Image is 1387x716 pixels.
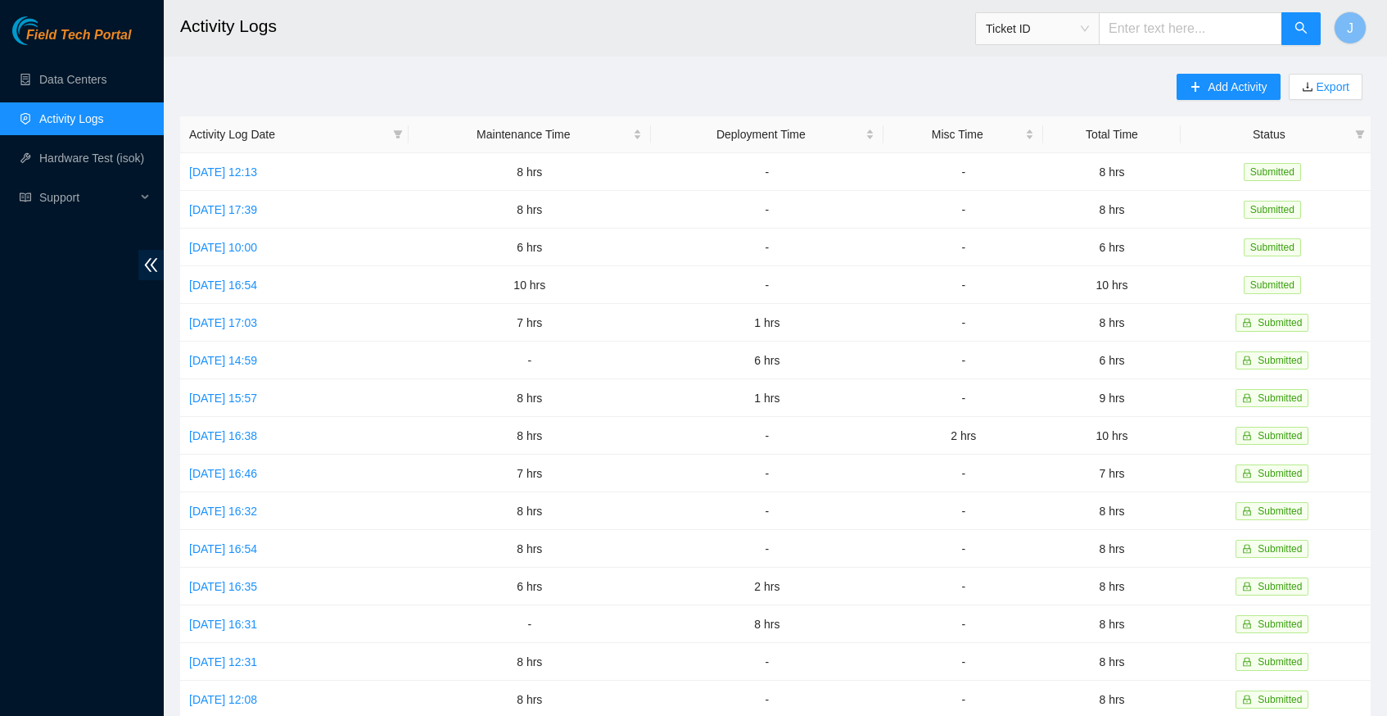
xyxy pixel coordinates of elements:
[189,505,257,518] a: [DATE] 16:32
[883,304,1043,342] td: -
[409,568,650,605] td: 6 hrs
[39,73,106,86] a: Data Centers
[1294,21,1308,37] span: search
[409,605,650,643] td: -
[189,279,257,292] a: [DATE] 16:54
[1043,568,1180,605] td: 8 hrs
[1302,81,1313,94] span: download
[189,542,257,555] a: [DATE] 16:54
[12,16,83,45] img: Akamai Technologies
[393,129,403,139] span: filter
[1258,468,1302,479] span: Submitted
[883,342,1043,379] td: -
[1352,122,1368,147] span: filter
[189,316,257,329] a: [DATE] 17:03
[1242,657,1252,667] span: lock
[189,392,257,405] a: [DATE] 15:57
[409,643,650,681] td: 8 hrs
[1043,455,1180,492] td: 7 hrs
[651,417,884,455] td: -
[883,492,1043,530] td: -
[189,241,257,254] a: [DATE] 10:00
[1258,355,1302,366] span: Submitted
[883,153,1043,191] td: -
[1242,544,1252,554] span: lock
[1043,492,1180,530] td: 8 hrs
[651,605,884,643] td: 8 hrs
[1190,81,1201,94] span: plus
[1242,469,1252,478] span: lock
[1242,431,1252,441] span: lock
[651,455,884,492] td: -
[1244,238,1301,256] span: Submitted
[651,191,884,229] td: -
[883,191,1043,229] td: -
[651,266,884,304] td: -
[651,304,884,342] td: 1 hrs
[189,203,257,216] a: [DATE] 17:39
[26,28,131,43] span: Field Tech Portal
[883,643,1043,681] td: -
[1242,506,1252,516] span: lock
[189,429,257,442] a: [DATE] 16:38
[1099,12,1282,45] input: Enter text here...
[1242,318,1252,328] span: lock
[1043,116,1180,153] th: Total Time
[409,379,650,417] td: 8 hrs
[1242,393,1252,403] span: lock
[1043,153,1180,191] td: 8 hrs
[20,192,31,203] span: read
[1242,356,1252,365] span: lock
[1043,417,1180,455] td: 10 hrs
[390,122,406,147] span: filter
[651,379,884,417] td: 1 hrs
[39,181,136,214] span: Support
[1258,619,1302,630] span: Submitted
[138,250,164,280] span: double-left
[1043,530,1180,568] td: 8 hrs
[1190,125,1349,143] span: Status
[651,153,884,191] td: -
[883,417,1043,455] td: 2 hrs
[651,492,884,530] td: -
[189,618,257,631] a: [DATE] 16:31
[1258,505,1302,517] span: Submitted
[1043,379,1180,417] td: 9 hrs
[1043,643,1180,681] td: 8 hrs
[189,655,257,668] a: [DATE] 12:31
[1334,11,1367,44] button: J
[1043,266,1180,304] td: 10 hrs
[651,530,884,568] td: -
[883,379,1043,417] td: -
[883,530,1043,568] td: -
[1289,74,1362,100] button: downloadExport
[409,492,650,530] td: 8 hrs
[1043,342,1180,379] td: 6 hrs
[1043,191,1180,229] td: 8 hrs
[189,580,257,593] a: [DATE] 16:35
[883,229,1043,266] td: -
[189,693,257,706] a: [DATE] 12:08
[409,191,650,229] td: 8 hrs
[1043,304,1180,342] td: 8 hrs
[409,153,650,191] td: 8 hrs
[409,530,650,568] td: 8 hrs
[39,152,144,165] a: Hardware Test (isok)
[409,417,650,455] td: 8 hrs
[883,266,1043,304] td: -
[1242,619,1252,629] span: lock
[189,125,386,143] span: Activity Log Date
[1244,201,1301,219] span: Submitted
[1258,694,1302,705] span: Submitted
[1208,78,1267,96] span: Add Activity
[651,643,884,681] td: -
[1258,430,1302,442] span: Submitted
[1355,129,1365,139] span: filter
[1244,276,1301,294] span: Submitted
[1244,163,1301,181] span: Submitted
[1177,74,1280,100] button: plusAdd Activity
[409,342,650,379] td: -
[409,266,650,304] td: 10 hrs
[883,568,1043,605] td: -
[651,342,884,379] td: 6 hrs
